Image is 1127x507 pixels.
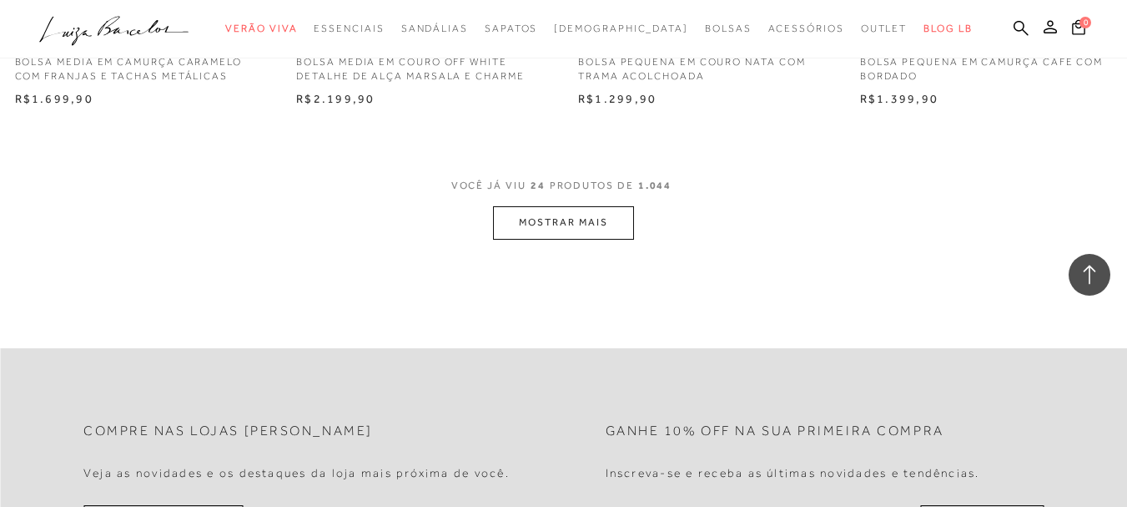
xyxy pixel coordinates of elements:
[225,23,297,34] span: Verão Viva
[768,23,844,34] span: Acessórios
[606,423,944,439] h2: Ganhe 10% off na sua primeira compra
[3,45,280,84] a: BOLSA MÉDIA EM CAMURÇA CARAMELO COM FRANJAS E TACHAS METÁLICAS
[705,13,752,44] a: noSubCategoriesText
[848,45,1125,84] a: BOLSA PEQUENA EM CAMURÇA CAFÉ COM BORDADO
[401,23,468,34] span: Sandálias
[451,180,677,191] span: VOCÊ JÁ VIU PRODUTOS DE
[296,92,375,105] span: R$2.199,90
[1079,17,1091,28] span: 0
[1067,18,1090,41] button: 0
[401,13,468,44] a: noSubCategoriesText
[638,180,672,191] span: 1.044
[578,92,657,105] span: R$1.299,90
[485,13,537,44] a: noSubCategoriesText
[225,13,297,44] a: noSubCategoriesText
[314,13,384,44] a: noSubCategoriesText
[531,180,546,191] span: 24
[284,45,561,84] a: BOLSA MÉDIA EM COURO OFF WHITE DETALHE DE ALÇA MARSALA E CHARME
[554,13,688,44] a: noSubCategoriesText
[83,466,510,480] h4: Veja as novidades e os destaques da loja mais próxima de você.
[861,23,908,34] span: Outlet
[861,13,908,44] a: noSubCategoriesText
[15,92,93,105] span: R$1.699,90
[768,13,844,44] a: noSubCategoriesText
[554,23,688,34] span: [DEMOGRAPHIC_DATA]
[705,23,752,34] span: Bolsas
[493,206,633,239] button: MOSTRAR MAIS
[606,466,980,480] h4: Inscreva-se e receba as últimas novidades e tendências.
[485,23,537,34] span: Sapatos
[314,23,384,34] span: Essenciais
[923,23,972,34] span: BLOG LB
[566,45,843,84] a: BOLSA PEQUENA EM COURO NATA COM TRAMA ACOLCHOADA
[83,423,373,439] h2: Compre nas lojas [PERSON_NAME]
[860,92,938,105] span: R$1.399,90
[923,13,972,44] a: BLOG LB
